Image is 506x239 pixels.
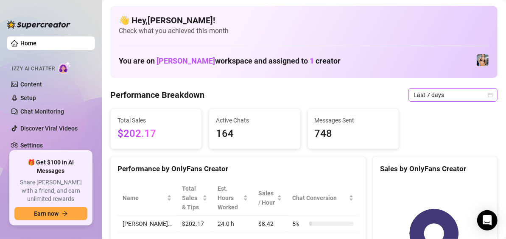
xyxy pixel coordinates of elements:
th: Name [117,181,177,216]
a: Settings [20,142,43,149]
a: Home [20,40,36,47]
span: Last 7 days [414,89,492,101]
span: Earn now [34,210,59,217]
a: Chat Monitoring [20,108,64,115]
span: 5 % [292,219,306,228]
span: Sales / Hour [258,189,276,207]
td: [PERSON_NAME]… [117,216,177,232]
div: Est. Hours Worked [218,184,241,212]
td: $202.17 [177,216,212,232]
span: Total Sales [117,116,195,125]
a: Discover Viral Videos [20,125,78,132]
span: Total Sales & Tips [182,184,201,212]
span: 748 [315,126,392,142]
span: Izzy AI Chatter [12,65,55,73]
div: Sales by OnlyFans Creator [380,163,490,175]
td: 24.0 h [212,216,253,232]
img: logo-BBDzfeDw.svg [7,20,70,29]
span: 164 [216,126,293,142]
div: Performance by OnlyFans Creator [117,163,359,175]
span: 1 [310,56,314,65]
span: Check what you achieved this month [119,26,489,36]
th: Total Sales & Tips [177,181,212,216]
div: Open Intercom Messenger [477,210,498,231]
button: Earn nowarrow-right [14,207,87,220]
span: [PERSON_NAME] [157,56,215,65]
td: $8.42 [253,216,288,232]
span: calendar [488,92,493,97]
h4: 👋 Hey, [PERSON_NAME] ! [119,14,489,26]
span: 🎁 Get $100 in AI Messages [14,158,87,175]
a: Content [20,81,42,88]
span: Name [123,193,165,203]
h4: Performance Breakdown [110,89,204,101]
th: Sales / Hour [253,181,288,216]
span: Messages Sent [315,116,392,125]
a: Setup [20,94,36,101]
span: Share [PERSON_NAME] with a friend, and earn unlimited rewards [14,178,87,203]
span: $202.17 [117,126,195,142]
span: arrow-right [62,211,68,217]
img: Veronica [477,54,489,66]
th: Chat Conversion [287,181,359,216]
h1: You are on workspace and assigned to creator [119,56,341,66]
img: AI Chatter [58,61,71,74]
span: Chat Conversion [292,193,347,203]
span: Active Chats [216,116,293,125]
